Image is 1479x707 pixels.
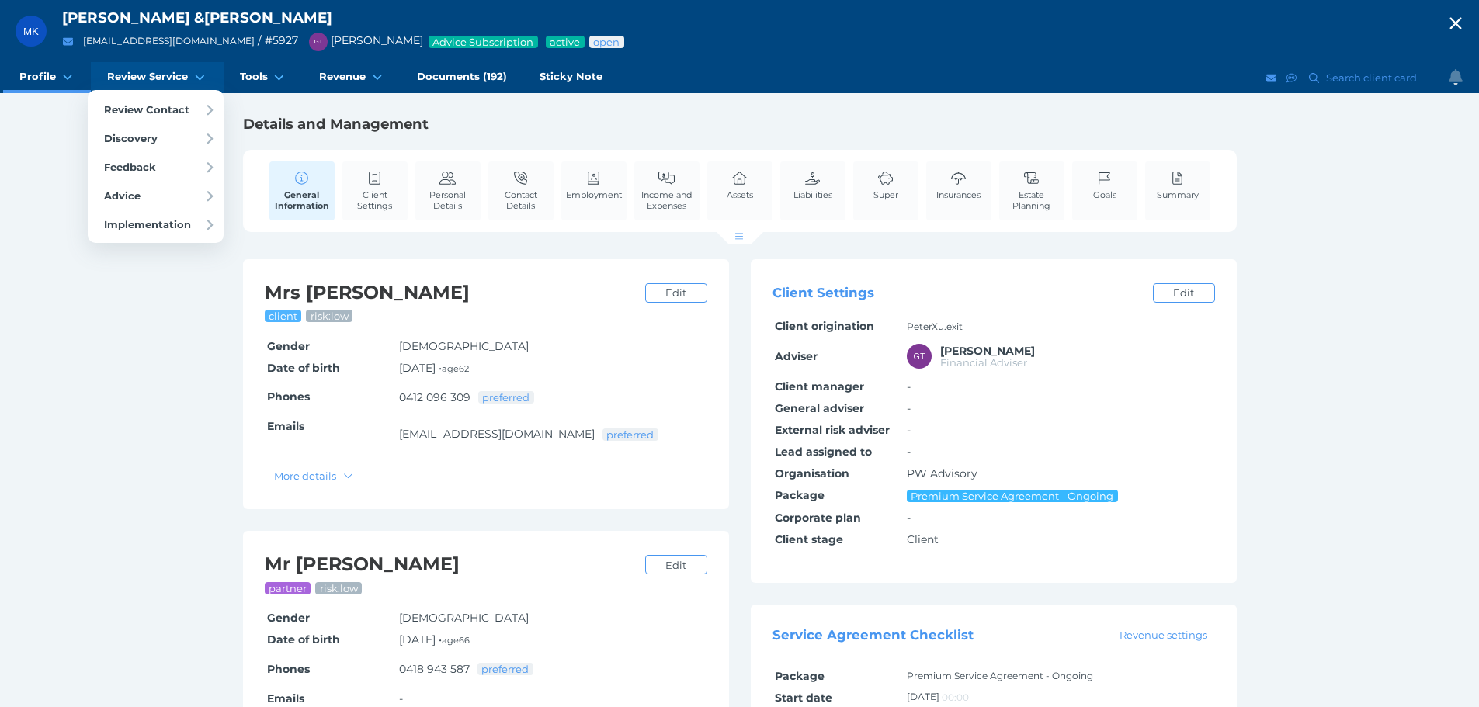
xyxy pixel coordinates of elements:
[592,36,621,48] span: Advice status: Review not yet booked in
[267,361,340,375] span: Date of birth
[301,33,423,47] span: [PERSON_NAME]
[19,70,56,83] span: Profile
[432,36,535,48] span: Advice Subscription
[481,391,531,404] span: preferred
[1089,161,1120,209] a: Goals
[793,189,832,200] span: Liabilities
[3,62,91,93] a: Profile
[723,161,757,209] a: Assets
[267,611,310,625] span: Gender
[907,445,911,459] span: -
[907,466,977,480] span: PW Advisory
[907,379,911,393] span: -
[775,319,874,333] span: Client origination
[1153,161,1203,209] a: Summary
[904,316,1215,338] td: PeterXu.exit
[936,189,981,200] span: Insurances
[1166,286,1200,299] span: Edit
[907,401,911,415] span: -
[566,189,622,200] span: Employment
[399,427,595,441] a: [EMAIL_ADDRESS][DOMAIN_NAME]
[83,35,255,47] a: [EMAIL_ADDRESS][DOMAIN_NAME]
[904,665,1215,687] td: Premium Service Agreement - Ongoing
[1157,189,1199,200] span: Summary
[399,361,469,375] span: [DATE] •
[1153,283,1215,303] a: Edit
[319,70,366,83] span: Revenue
[634,161,700,220] a: Income and Expenses
[399,390,470,404] a: 0412 096 309
[442,363,469,374] small: age 62
[267,466,361,485] button: More details
[488,161,554,220] a: Contact Details
[907,532,939,546] span: Client
[273,189,331,211] span: General Information
[999,161,1064,220] a: Estate Planning
[1284,68,1300,88] button: SMS
[775,401,864,415] span: General adviser
[907,423,911,437] span: -
[772,286,874,301] span: Client Settings
[240,70,268,83] span: Tools
[658,286,693,299] span: Edit
[265,553,637,577] h2: Mr [PERSON_NAME]
[1112,627,1214,643] a: Revenue settings
[267,390,310,404] span: Phones
[303,62,401,93] a: Revenue
[775,445,872,459] span: Lead assigned to
[104,218,191,230] span: Implementation
[269,161,335,220] a: General Information
[940,344,1035,358] span: Grant Teakle
[342,161,408,220] a: Client Settings
[910,490,1115,502] span: Premium Service Agreement - Ongoing
[492,189,550,211] span: Contact Details
[91,62,223,93] a: Review Service
[658,559,693,571] span: Edit
[62,9,190,26] span: [PERSON_NAME]
[606,428,655,441] span: preferred
[58,32,78,51] button: Email
[775,669,825,683] span: Package
[1093,189,1116,200] span: Goals
[399,662,470,676] a: 0418 943 587
[194,9,332,26] span: & [PERSON_NAME]
[1003,189,1061,211] span: Estate Planning
[268,582,308,594] span: partner
[415,161,481,220] a: Personal Details
[442,635,470,646] small: age 66
[540,70,602,83] span: Sticky Note
[419,189,477,211] span: Personal Details
[645,283,707,303] a: Edit
[314,38,322,45] span: GT
[481,663,530,675] span: preferred
[107,70,188,83] span: Review Service
[104,132,158,144] span: Discovery
[267,632,340,646] span: Date of birth
[727,189,753,200] span: Assets
[638,189,696,211] span: Income and Expenses
[1323,71,1424,84] span: Search client card
[907,511,911,525] span: -
[775,423,890,437] span: External risk adviser
[399,691,403,705] span: -
[775,466,849,480] span: Organisation
[775,532,843,546] span: Client stage
[775,349,818,363] span: Adviser
[775,511,861,525] span: Corporate plan
[23,26,39,37] span: MK
[399,632,470,646] span: [DATE] •
[399,339,529,353] span: [DEMOGRAPHIC_DATA]
[873,189,898,200] span: Super
[1302,68,1425,88] button: Search client card
[401,62,523,93] a: Documents (192)
[310,310,350,322] span: risk: low
[104,189,141,202] span: Advice
[268,470,340,482] span: More details
[417,70,507,83] span: Documents (192)
[645,555,707,574] a: Edit
[775,488,825,502] span: Package
[258,33,298,47] span: / # 5927
[346,189,404,211] span: Client Settings
[319,582,359,594] span: risk: low
[104,161,156,173] span: Feedback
